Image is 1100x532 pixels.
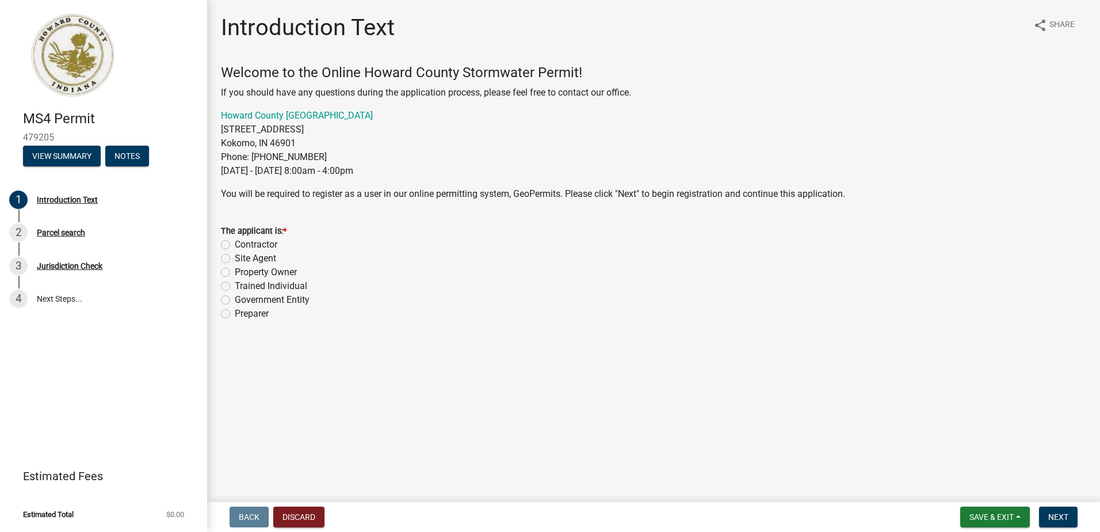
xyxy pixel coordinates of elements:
label: Contractor [235,238,277,252]
label: Preparer [235,307,269,321]
button: View Summary [23,146,101,166]
div: Parcel search [37,229,85,237]
label: Government Entity [235,293,310,307]
a: Howard County [GEOGRAPHIC_DATA] [221,110,373,121]
span: Save & Exit [969,512,1014,522]
button: Notes [105,146,149,166]
h1: Introduction Text [221,14,395,41]
p: [STREET_ADDRESS] Kokomo, IN 46901 Phone: [PHONE_NUMBER] [DATE] - [DATE] 8:00am - 4:00pm [221,109,1086,178]
p: You will be required to register as a user in our online permitting system, GeoPermits. Please cl... [221,187,1086,201]
wm-modal-confirm: Summary [23,152,101,161]
label: Trained Individual [235,279,307,293]
button: shareShare [1024,14,1084,36]
span: $0.00 [166,511,184,518]
button: Back [230,507,269,527]
p: If you should have any questions during the application process, please feel free to contact our ... [221,86,1086,100]
div: 1 [9,191,28,209]
img: Howard County, Indiana [23,12,121,98]
label: Site Agent [235,252,276,265]
button: Discard [273,507,324,527]
button: Next [1039,507,1078,527]
span: 479205 [23,132,184,143]
span: Share [1049,18,1075,32]
div: 2 [9,223,28,242]
wm-modal-confirm: Notes [105,152,149,161]
span: Next [1048,512,1068,522]
div: Introduction Text [37,196,98,204]
span: Back [239,512,259,522]
i: share [1033,18,1047,32]
button: Save & Exit [960,507,1030,527]
label: The applicant is: [221,227,287,235]
a: Estimated Fees [9,465,189,488]
h4: Welcome to the Online Howard County Stormwater Permit! [221,64,1086,81]
label: Property Owner [235,265,297,279]
h4: MS4 Permit [23,111,198,127]
div: Jurisdiction Check [37,262,102,270]
div: 3 [9,257,28,275]
span: Estimated Total [23,511,74,518]
div: 4 [9,290,28,308]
